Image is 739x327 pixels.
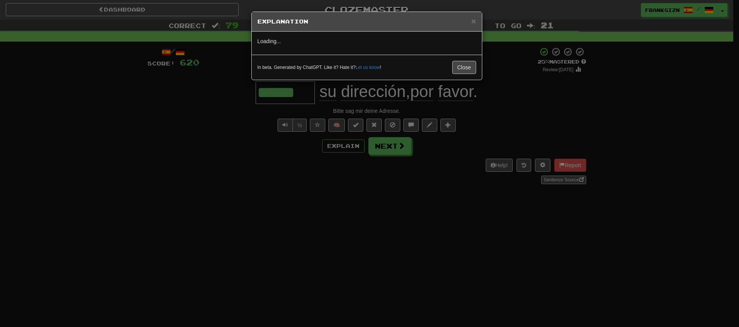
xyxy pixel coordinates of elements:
h5: Explanation [257,18,476,25]
span: × [471,17,476,25]
a: Let us know [356,65,380,70]
p: Loading... [257,37,476,45]
button: Close [452,61,476,74]
small: In beta. Generated by ChatGPT. Like it? Hate it? ! [257,64,381,71]
button: Close [471,17,476,25]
